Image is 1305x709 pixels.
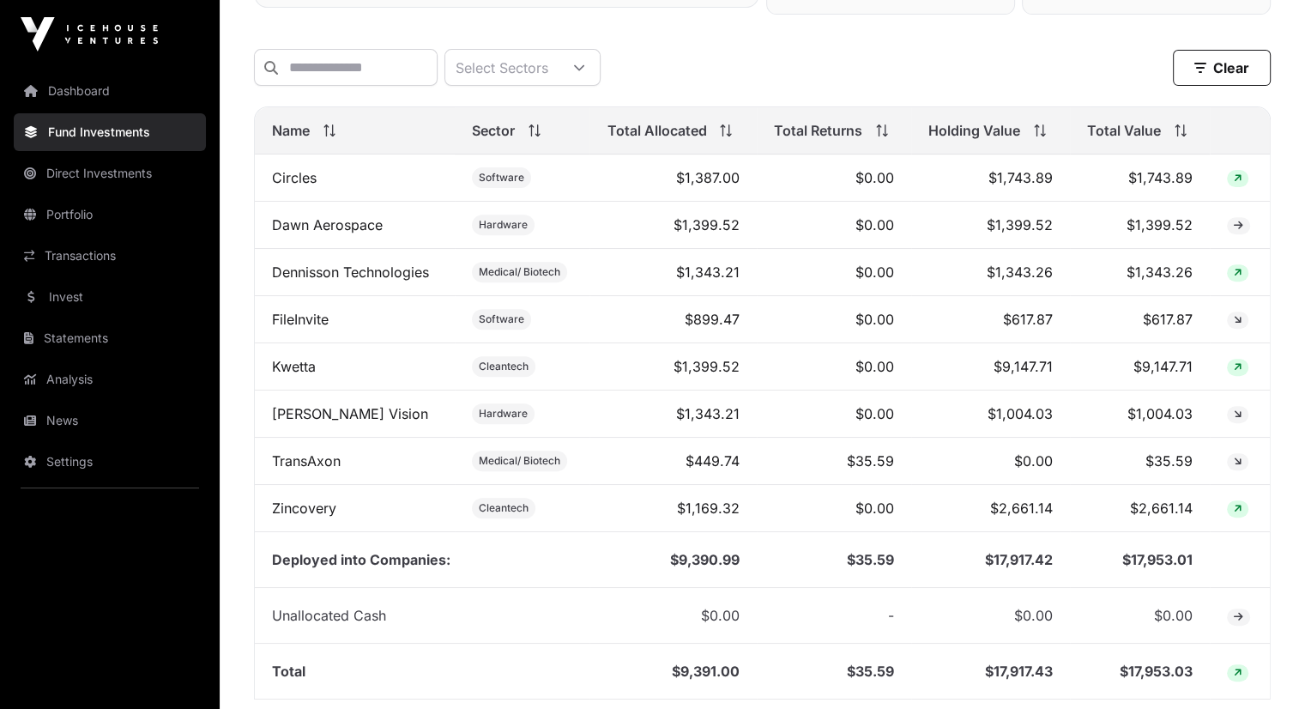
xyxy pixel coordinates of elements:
a: Zincovery [272,500,336,517]
td: $17,953.01 [1070,532,1210,588]
a: Invest [14,278,206,316]
td: $9,390.99 [589,532,756,588]
td: $35.59 [757,644,912,700]
td: $0.00 [757,202,912,249]
span: Hardware [479,407,528,421]
td: $1,004.03 [911,391,1070,438]
td: $449.74 [589,438,756,485]
td: $0.00 [757,249,912,296]
span: Hardware [479,218,528,232]
span: Total Returns [774,120,862,141]
td: $1,004.03 [1070,391,1210,438]
td: $0.00 [757,391,912,438]
button: Clear [1173,50,1271,86]
a: News [14,402,206,439]
td: Deployed into Companies: [255,532,589,588]
td: $1,743.89 [911,155,1070,202]
a: Portfolio [14,196,206,233]
a: Settings [14,443,206,481]
td: $1,343.21 [589,249,756,296]
td: $0.00 [911,438,1070,485]
td: $1,399.52 [911,202,1070,249]
a: Transactions [14,237,206,275]
a: TransAxon [272,452,341,470]
span: Medical/ Biotech [479,265,560,279]
span: $0.00 [701,607,740,624]
img: Icehouse Ventures Logo [21,17,158,52]
td: $9,147.71 [911,343,1070,391]
span: Total Allocated [607,120,706,141]
span: Software [479,312,524,326]
span: Holding Value [928,120,1020,141]
td: $1,343.21 [589,391,756,438]
a: Dashboard [14,72,206,110]
a: Kwetta [272,358,316,375]
a: FileInvite [272,311,329,328]
span: $0.00 [1154,607,1193,624]
td: $1,343.26 [1070,249,1210,296]
a: Direct Investments [14,155,206,192]
td: $1,343.26 [911,249,1070,296]
td: $0.00 [757,296,912,343]
td: Total [255,644,589,700]
td: $35.59 [1070,438,1210,485]
span: $0.00 [1014,607,1053,624]
a: [PERSON_NAME] Vision [272,405,428,422]
a: Dawn Aerospace [272,216,383,233]
td: $899.47 [589,296,756,343]
td: $35.59 [757,532,912,588]
span: Medical/ Biotech [479,454,560,468]
td: $2,661.14 [911,485,1070,532]
td: $1,169.32 [589,485,756,532]
td: $1,399.52 [589,202,756,249]
td: $0.00 [757,485,912,532]
td: $17,953.03 [1070,644,1210,700]
td: $9,391.00 [589,644,756,700]
span: Name [272,120,310,141]
td: $1,399.52 [1070,202,1210,249]
span: Software [479,171,524,185]
td: $35.59 [757,438,912,485]
td: $617.87 [1070,296,1210,343]
td: $17,917.43 [911,644,1070,700]
a: Circles [272,169,317,186]
span: Sector [472,120,515,141]
td: $1,387.00 [589,155,756,202]
td: $17,917.42 [911,532,1070,588]
span: - [888,607,894,624]
a: Analysis [14,361,206,398]
iframe: Chat Widget [1219,627,1305,709]
a: Dennisson Technologies [272,264,429,281]
span: Cleantech [479,501,529,515]
div: Select Sectors [445,50,559,85]
td: $1,743.89 [1070,155,1210,202]
a: Statements [14,319,206,357]
span: Total Value [1087,120,1161,141]
td: $9,147.71 [1070,343,1210,391]
td: $1,399.52 [589,343,756,391]
a: Fund Investments [14,113,206,151]
td: $617.87 [911,296,1070,343]
span: Cleantech [479,360,529,373]
td: $2,661.14 [1070,485,1210,532]
td: $0.00 [757,155,912,202]
span: Unallocated Cash [272,607,386,624]
td: $0.00 [757,343,912,391]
